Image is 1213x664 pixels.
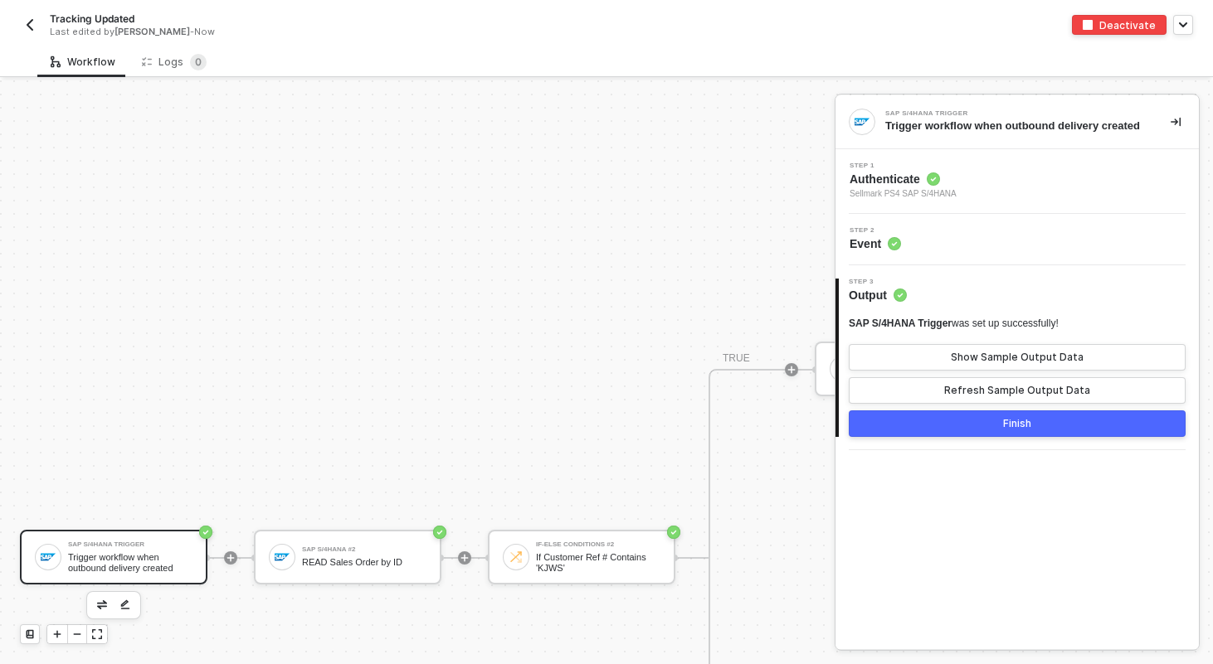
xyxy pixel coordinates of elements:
span: icon-minus [72,629,82,639]
button: Refresh Sample Output Data [849,377,1186,404]
div: Deactivate [1099,18,1156,32]
div: Refresh Sample Output Data [944,384,1090,397]
div: Trigger workflow when outbound delivery created [885,119,1144,133]
span: Tracking Updated [50,12,134,26]
img: edit-cred [120,599,130,611]
span: icon-play [226,553,236,563]
div: Show Sample Output Data [951,351,1084,364]
div: If Customer Ref # Contains 'KJWS' [536,552,660,573]
button: Show Sample Output Data [849,344,1186,371]
div: Step 3Output SAP S/4HANA Triggerwas set up successfully!Show Sample Output DataRefresh Sample Out... [835,279,1199,437]
span: SAP S/4HANA Trigger [849,317,952,329]
button: Finish [849,410,1186,437]
span: Step 1 [850,162,957,169]
img: icon [509,550,524,565]
img: back [23,18,37,32]
span: Sellmark PS4 SAP S/4HANA [850,187,957,201]
div: TRUE [723,351,750,366]
span: icon-success-page [433,526,446,539]
span: icon-play [787,365,796,375]
div: Last edited by - Now [50,26,568,38]
div: If-Else Conditions #2 [536,541,660,548]
span: icon-collapse-right [1171,117,1181,127]
span: Event [850,235,901,252]
span: icon-success-page [667,526,680,539]
div: READ Sales Order by ID [302,557,426,568]
span: icon-play [52,629,62,639]
img: icon [41,550,56,565]
div: Trigger workflow when outbound delivery created [68,552,192,573]
img: integration-icon [855,114,870,129]
div: Finish [1003,417,1031,430]
sup: 0 [190,54,207,70]
button: deactivateDeactivate [1072,15,1167,35]
button: back [20,15,40,35]
div: Logs [142,54,207,70]
button: edit-cred [115,595,135,615]
span: icon-play [460,553,470,563]
div: was set up successfully! [849,317,1059,331]
div: Workflow [51,56,115,69]
span: icon-success-page [199,526,212,539]
img: edit-cred [97,600,107,608]
img: icon [275,550,290,565]
div: SAP S/4HANA Trigger [68,541,192,548]
span: [PERSON_NAME] [114,26,190,37]
div: SAP S/4HANA Trigger [885,110,1134,117]
div: Step 1Authenticate Sellmark PS4 SAP S/4HANA [835,162,1199,201]
span: icon-expand [92,629,102,639]
div: SAP S/4HANA #2 [302,546,426,553]
span: Output [849,287,907,303]
button: edit-cred [92,595,112,615]
span: Step 2 [850,227,901,234]
span: Authenticate [850,171,957,187]
span: Step 3 [849,279,907,285]
img: deactivate [1083,20,1093,30]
